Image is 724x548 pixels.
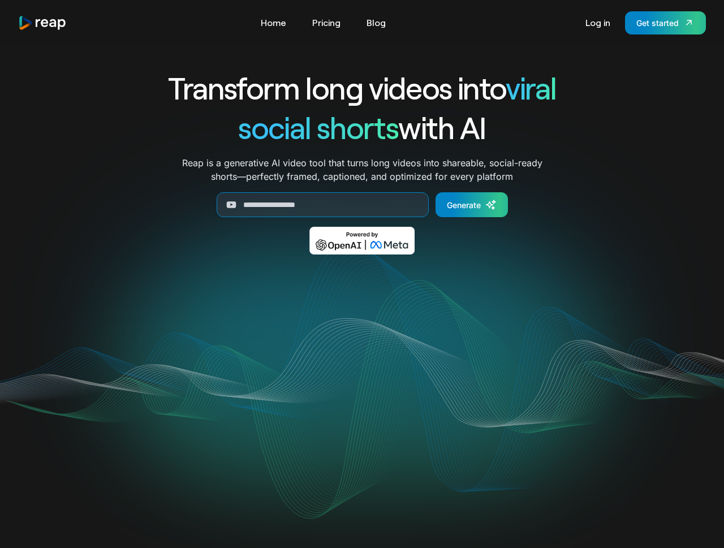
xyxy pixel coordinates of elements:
div: Generate [447,199,481,211]
img: Powered by OpenAI & Meta [309,227,415,254]
a: Blog [361,14,391,32]
a: Generate [436,192,508,217]
a: Get started [625,11,706,34]
a: Pricing [307,14,346,32]
form: Generate Form [127,192,597,217]
p: Reap is a generative AI video tool that turns long videos into shareable, social-ready shorts—per... [182,156,542,183]
div: Get started [636,17,679,29]
span: viral [506,69,556,106]
a: Home [255,14,292,32]
h1: Transform long videos into [127,68,597,107]
video: Your browser does not support the video tag. [135,271,590,499]
a: Log in [580,14,616,32]
img: reap logo [18,15,67,31]
span: social shorts [238,109,398,145]
h1: with AI [127,107,597,147]
a: home [18,15,67,31]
